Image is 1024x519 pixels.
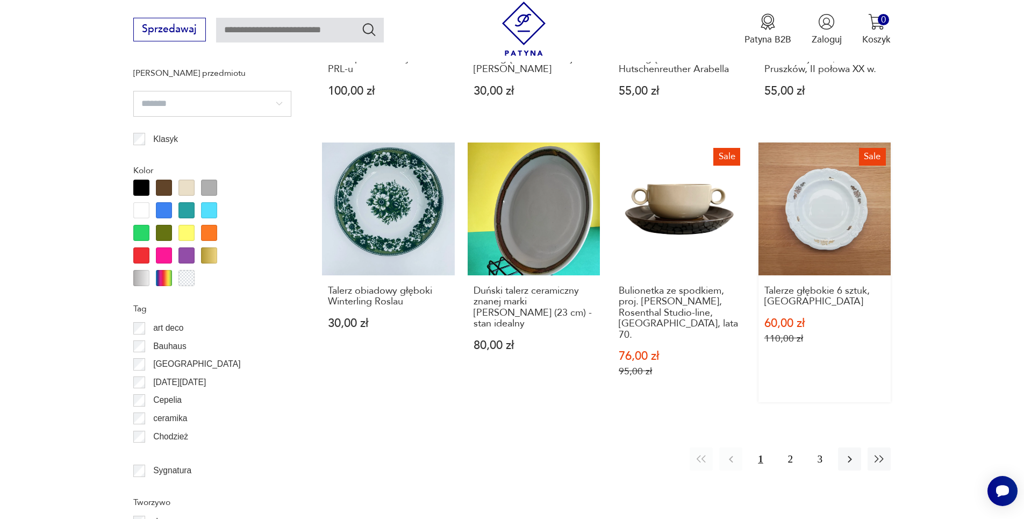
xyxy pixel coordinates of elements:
[153,464,191,478] p: Sygnatura
[619,86,740,97] p: 55,00 zł
[133,18,206,41] button: Sprzedawaj
[744,13,791,46] a: Ikona medaluPatyna B2B
[868,13,885,30] img: Ikona koszyka
[153,393,182,407] p: Cepelia
[749,447,772,471] button: 1
[153,447,185,461] p: Ćmielów
[361,22,377,37] button: Szukaj
[764,286,885,308] h3: Talerze głębokie 6 sztuk, [GEOGRAPHIC_DATA]
[764,53,885,75] h3: Talerze bajkowe, ZPS Pruszków, II połowa XX w.
[808,447,832,471] button: 3
[862,13,891,46] button: 0Koszyk
[619,351,740,362] p: 76,00 zł
[619,286,740,340] h3: Bulionetka ze spodkiem, proj. [PERSON_NAME], Rosenthal Studio-line, [GEOGRAPHIC_DATA], lata 70.
[133,26,206,34] a: Sprzedawaj
[744,33,791,46] p: Patyna B2B
[758,143,891,402] a: SaleTalerze głębokie 6 sztuk, WłabrzychTalerze głębokie 6 sztuk, [GEOGRAPHIC_DATA]60,00 zł110,00 zł
[153,411,187,425] p: ceramika
[328,318,449,329] p: 30,00 zł
[153,339,187,353] p: Bauhaus
[862,33,891,46] p: Koszyk
[153,430,188,444] p: Chodzież
[619,366,740,377] p: 95,00 zł
[328,286,449,308] h3: Talerz obiadowy głęboki Winterling Roslau
[153,357,240,371] p: [GEOGRAPHIC_DATA]
[812,33,842,46] p: Zaloguj
[133,66,291,80] p: [PERSON_NAME] przedmiotu
[133,302,291,316] p: Tag
[744,13,791,46] button: Patyna B2B
[474,53,595,75] h3: Talerz głęboki z kolekcji [PERSON_NAME]
[818,13,835,30] img: Ikonka użytkownika
[153,375,206,389] p: [DATE][DATE]
[153,132,178,146] p: Klasyk
[322,143,455,402] a: Talerz obiadowy głęboki Winterling RoslauTalerz obiadowy głęboki Winterling Roslau30,00 zł
[497,2,551,56] img: Patyna - sklep z meblami i dekoracjami vintage
[613,143,746,402] a: SaleBulionetka ze spodkiem, proj. W. Karnagel, Rosenthal Studio-line, Niemcy, lata 70.Bulionetka ...
[474,286,595,330] h3: Duński talerz ceramiczny znanej marki [PERSON_NAME] (23 cm) - stan idealny
[987,476,1018,506] iframe: Smartsupp widget button
[474,86,595,97] p: 30,00 zł
[878,14,889,25] div: 0
[764,86,885,97] p: 55,00 zł
[760,13,776,30] img: Ikona medalu
[468,143,600,402] a: Duński talerz ceramiczny znanej marki Desiree Stentoj (23 cm) - stan idealnyDuński talerz ceramic...
[474,340,595,351] p: 80,00 zł
[133,495,291,509] p: Tworzywo
[133,163,291,177] p: Kolor
[328,53,449,75] h3: Talerz porcelanowy KPM z PRL-u
[619,53,740,75] h3: Talerz głęboki Hutschenreuther Arabella
[764,333,885,344] p: 110,00 zł
[153,321,183,335] p: art deco
[779,447,802,471] button: 2
[328,86,449,97] p: 100,00 zł
[812,13,842,46] button: Zaloguj
[764,318,885,329] p: 60,00 zł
